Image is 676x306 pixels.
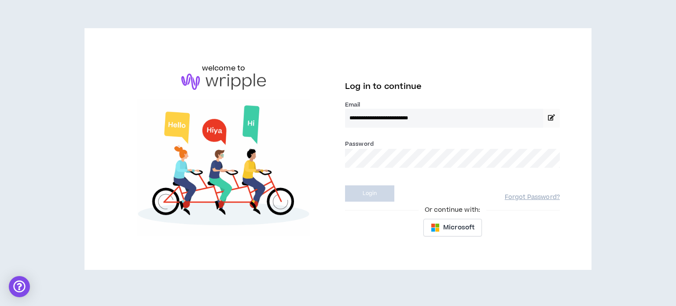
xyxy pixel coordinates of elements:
[505,193,560,202] a: Forgot Password?
[9,276,30,297] div: Open Intercom Messenger
[345,140,374,148] label: Password
[423,219,482,236] button: Microsoft
[202,63,246,74] h6: welcome to
[345,101,560,109] label: Email
[443,223,474,232] span: Microsoft
[116,99,331,235] img: Welcome to Wripple
[419,205,486,215] span: Or continue with:
[181,74,266,90] img: logo-brand.png
[345,81,422,92] span: Log in to continue
[345,185,394,202] button: Login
